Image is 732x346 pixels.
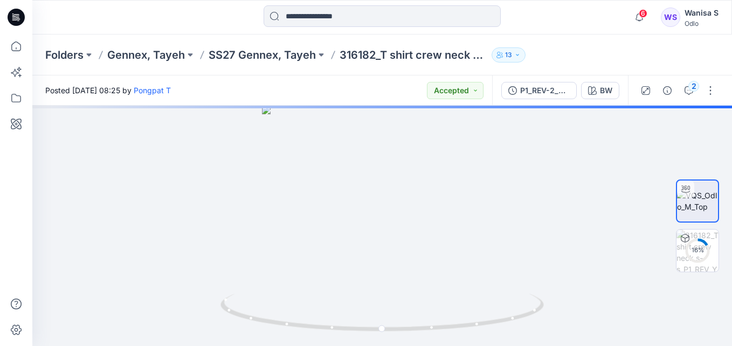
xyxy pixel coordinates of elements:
[581,82,619,99] button: BW
[209,47,316,63] a: SS27 Gennex, Tayeh
[45,85,171,96] span: Posted [DATE] 08:25 by
[45,47,84,63] a: Folders
[520,85,570,96] div: P1_REV-2_YPT
[661,8,680,27] div: WS
[685,19,719,27] div: Odlo
[501,82,577,99] button: P1_REV-2_YPT
[688,81,699,92] div: 2
[676,230,719,272] img: 316182_T shirt crew neck s-s_P1_REV_YPT BW
[492,47,526,63] button: 13
[639,9,647,18] span: 6
[685,246,710,255] div: 16 %
[340,47,487,63] p: 316182_T shirt crew neck s-s_P1_YPT
[107,47,185,63] a: Gennex, Tayeh
[600,85,612,96] div: BW
[677,190,718,212] img: VQS_Odlo_M_Top
[505,49,512,61] p: 13
[134,86,171,95] a: Pongpat T
[659,82,676,99] button: Details
[685,6,719,19] div: Wanisa S
[680,82,698,99] button: 2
